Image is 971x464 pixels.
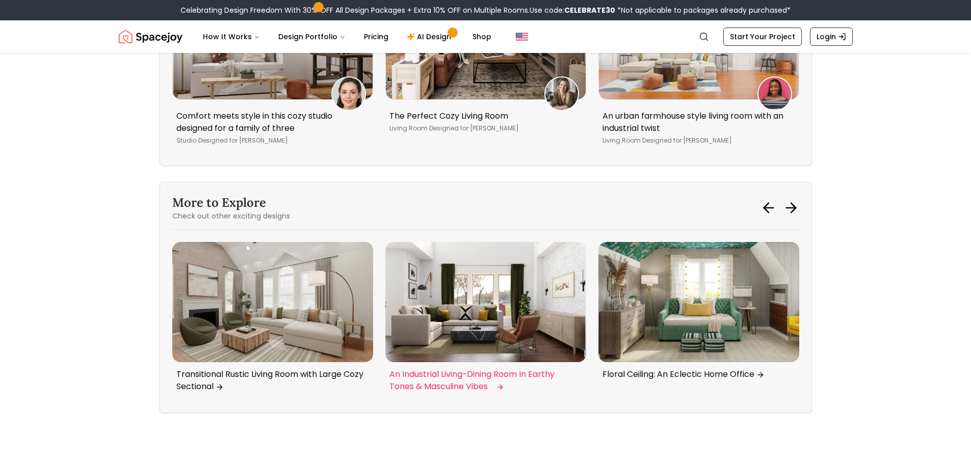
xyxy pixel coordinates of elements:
p: Comfort meets style in this cozy studio designed for a family of three [176,110,365,134]
h3: More to Explore [172,195,290,211]
a: Transitional Rustic Living Room with Large Cozy SectionalTransitional Rustic Living Room with Lar... [172,242,373,397]
a: Login [810,28,853,46]
div: 4 / 6 [385,242,586,400]
p: Living Room [PERSON_NAME] [389,124,578,132]
div: Celebrating Design Freedom With 30% OFF All Design Packages + Extra 10% OFF on Multiple Rooms. [180,5,791,15]
p: Living Room [PERSON_NAME] [602,137,791,145]
p: Check out other exciting designs [172,211,290,221]
img: An Industrial Living-Dining Room In Earthy Tones & Masculine Vibes [385,242,586,362]
span: Designed for [642,136,681,145]
p: Floral Ceiling: An Eclectic Home Office [602,368,791,380]
button: Design Portfolio [270,26,354,47]
div: 5 / 6 [598,242,799,388]
b: CELEBRATE30 [564,5,615,15]
img: Brittany [332,77,365,110]
p: Studio [PERSON_NAME] [176,137,365,145]
img: United States [516,31,528,43]
div: 3 / 6 [172,242,373,400]
img: Stephanie Miles [758,77,791,110]
a: Pricing [356,26,397,47]
nav: Global [119,20,853,53]
img: Floral Ceiling: An Eclectic Home Office [598,242,799,362]
a: Start Your Project [723,28,802,46]
a: Floral Ceiling: An Eclectic Home OfficeFloral Ceiling: An Eclectic Home Office [598,242,799,385]
div: Carousel [172,242,799,400]
a: Spacejoy [119,26,182,47]
span: Designed for [429,124,468,132]
img: Ann Russo [545,77,578,110]
a: AI Design [399,26,462,47]
span: Designed for [198,136,238,145]
button: How It Works [195,26,268,47]
a: An Industrial Living-Dining Room In Earthy Tones & Masculine VibesAn Industrial Living-Dining Roo... [385,242,586,397]
p: The Perfect Cozy Living Room [389,110,578,122]
span: Use code: [530,5,615,15]
img: Spacejoy Logo [119,26,182,47]
p: An Industrial Living-Dining Room In Earthy Tones & Masculine Vibes [389,368,578,393]
img: Transitional Rustic Living Room with Large Cozy Sectional [172,242,373,362]
a: Shop [464,26,500,47]
p: An urban farmhouse style living room with an industrial twist [602,110,791,134]
nav: Main [195,26,500,47]
span: *Not applicable to packages already purchased* [615,5,791,15]
p: Transitional Rustic Living Room with Large Cozy Sectional [176,368,365,393]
